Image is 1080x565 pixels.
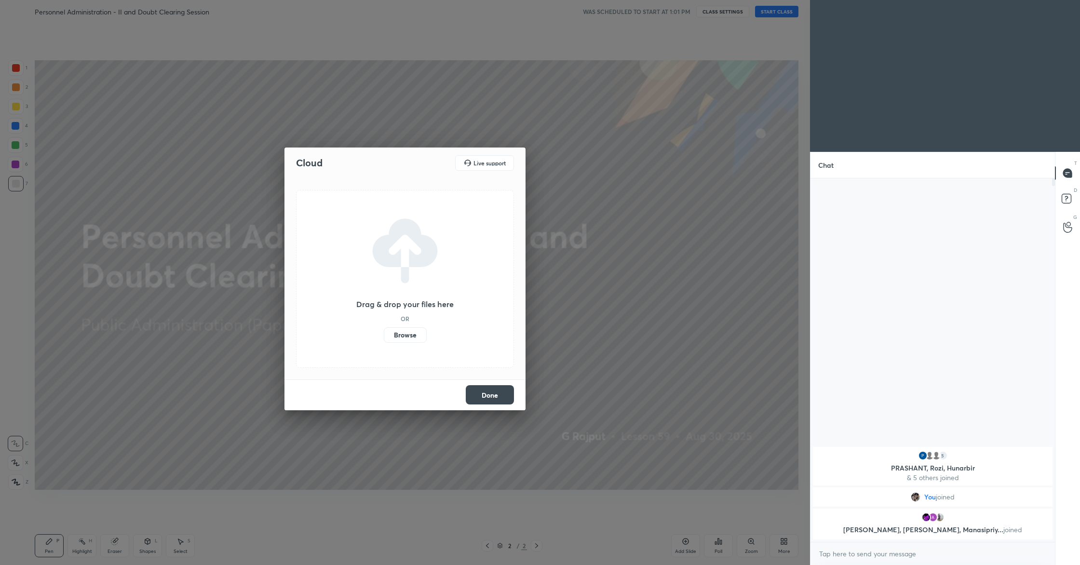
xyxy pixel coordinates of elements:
img: AEdFTp4MJiPHguVCIknyDjM1-mNe5qi7Y22x6rUaeY8a=s96-c [928,512,938,522]
p: [PERSON_NAME], [PERSON_NAME], Manasipriy... [819,526,1047,534]
div: grid [810,445,1055,542]
h3: Drag & drop your files here [356,300,454,308]
p: & 5 others joined [819,474,1047,482]
p: D [1074,187,1077,194]
button: Done [466,385,514,404]
span: You [924,493,936,501]
h5: Live support [473,160,506,166]
span: joined [1003,525,1022,534]
img: 1d62e69e51634099987aeed894c52a40.jpg [918,451,928,460]
p: G [1073,214,1077,221]
img: ac55791257df4c1cab41462514aced6e.jpg [921,512,931,522]
span: joined [936,493,955,501]
p: PRASHANT, Rozi, Hunarbir [819,464,1047,472]
img: 6eae18f51f5c4913bb493084b38649c6.jpg [935,512,945,522]
p: T [1074,160,1077,167]
img: 4d6be83f570242e9b3f3d3ea02a997cb.jpg [911,492,920,502]
img: default.png [931,451,941,460]
p: Chat [810,152,841,178]
h2: Cloud [296,157,323,169]
div: 5 [938,451,948,460]
h5: OR [401,316,409,322]
img: default.png [925,451,934,460]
